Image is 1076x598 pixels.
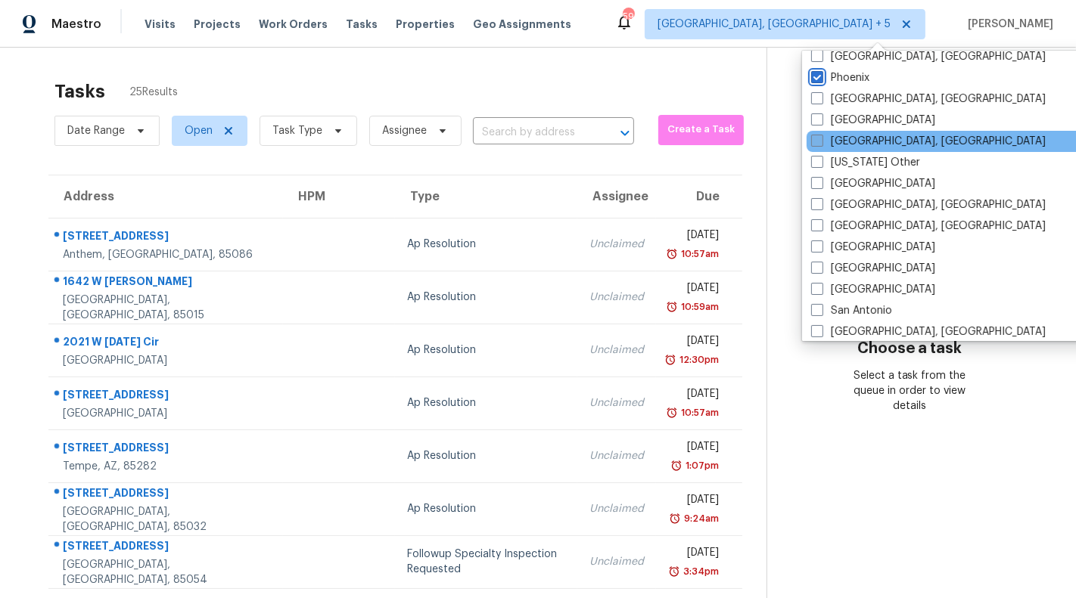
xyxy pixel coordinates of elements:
[666,246,678,262] img: Overdue Alarm Icon
[666,121,737,138] span: Create a Task
[63,387,271,406] div: [STREET_ADDRESS]
[962,17,1053,32] span: [PERSON_NAME]
[668,386,719,405] div: [DATE]
[678,405,719,420] div: 10:57am
[811,240,935,255] label: [GEOGRAPHIC_DATA]
[54,84,105,99] h2: Tasks
[811,324,1046,339] label: [GEOGRAPHIC_DATA], [GEOGRAPHIC_DATA]
[668,228,719,246] div: [DATE]
[676,352,719,367] div: 12:30pm
[407,395,565,411] div: Ap Resolution
[51,17,101,32] span: Maestro
[129,85,178,100] span: 25 Results
[185,123,213,138] span: Open
[664,352,676,367] img: Overdue Alarm Icon
[473,17,571,32] span: Geo Assignments
[63,485,271,504] div: [STREET_ADDRESS]
[811,155,920,170] label: [US_STATE] Other
[346,19,378,29] span: Tasks
[680,564,719,579] div: 3:34pm
[63,557,271,587] div: [GEOGRAPHIC_DATA], [GEOGRAPHIC_DATA], 85054
[668,492,719,511] div: [DATE]
[382,123,427,138] span: Assignee
[194,17,241,32] span: Projects
[63,406,271,421] div: [GEOGRAPHIC_DATA]
[666,299,678,314] img: Overdue Alarm Icon
[63,538,271,557] div: [STREET_ADDRESS]
[407,501,565,516] div: Ap Resolution
[811,197,1046,212] label: [GEOGRAPHIC_DATA], [GEOGRAPHIC_DATA]
[63,504,271,534] div: [GEOGRAPHIC_DATA], [GEOGRAPHIC_DATA], 85032
[670,458,683,473] img: Overdue Alarm Icon
[668,333,719,352] div: [DATE]
[683,458,719,473] div: 1:07pm
[811,176,935,191] label: [GEOGRAPHIC_DATA]
[63,228,271,247] div: [STREET_ADDRESS]
[48,175,283,218] th: Address
[259,17,328,32] span: Work Orders
[396,17,455,32] span: Properties
[811,113,935,128] label: [GEOGRAPHIC_DATA]
[589,290,644,305] div: Unclaimed
[623,9,633,24] div: 59
[838,368,981,414] div: Select a task from the queue in order to view details
[656,175,742,218] th: Due
[811,218,1046,234] label: [GEOGRAPHIC_DATA], [GEOGRAPHIC_DATA]
[668,280,719,299] div: [DATE]
[473,121,592,144] input: Search by address
[811,282,935,297] label: [GEOGRAPHIC_DATA]
[63,440,271,459] div: [STREET_ADDRESS]
[407,290,565,305] div: Ap Resolution
[668,564,680,579] img: Overdue Alarm Icon
[811,49,1046,64] label: [GEOGRAPHIC_DATA], [GEOGRAPHIC_DATA]
[589,501,644,516] div: Unclaimed
[658,17,891,32] span: [GEOGRAPHIC_DATA], [GEOGRAPHIC_DATA] + 5
[63,459,271,474] div: Tempe, AZ, 85282
[678,299,719,314] div: 10:59am
[407,448,565,463] div: Ap Resolution
[666,405,678,420] img: Overdue Alarm Icon
[589,554,644,569] div: Unclaimed
[63,247,271,262] div: Anthem, [GEOGRAPHIC_DATA], 85086
[678,246,719,262] div: 10:57am
[63,334,271,353] div: 2021 W [DATE] Cir
[407,237,565,252] div: Ap Resolution
[272,123,322,138] span: Task Type
[658,115,745,145] button: Create a Task
[857,341,962,356] h3: Choose a task
[63,274,271,293] div: 1642 W [PERSON_NAME]
[811,91,1046,107] label: [GEOGRAPHIC_DATA], [GEOGRAPHIC_DATA]
[283,175,395,218] th: HPM
[395,175,577,218] th: Type
[589,237,644,252] div: Unclaimed
[681,511,719,526] div: 9:24am
[407,342,565,358] div: Ap Resolution
[145,17,176,32] span: Visits
[614,122,636,144] button: Open
[589,448,644,463] div: Unclaimed
[589,395,644,411] div: Unclaimed
[669,511,681,526] img: Overdue Alarm Icon
[589,342,644,358] div: Unclaimed
[811,261,935,276] label: [GEOGRAPHIC_DATA]
[63,293,271,323] div: [GEOGRAPHIC_DATA], [GEOGRAPHIC_DATA], 85015
[668,545,719,564] div: [DATE]
[811,70,869,85] label: Phoenix
[407,547,565,577] div: Followup Specialty Inspection Requested
[668,439,719,458] div: [DATE]
[63,353,271,368] div: [GEOGRAPHIC_DATA]
[67,123,125,138] span: Date Range
[577,175,656,218] th: Assignee
[811,303,892,318] label: San Antonio
[811,134,1046,149] label: [GEOGRAPHIC_DATA], [GEOGRAPHIC_DATA]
